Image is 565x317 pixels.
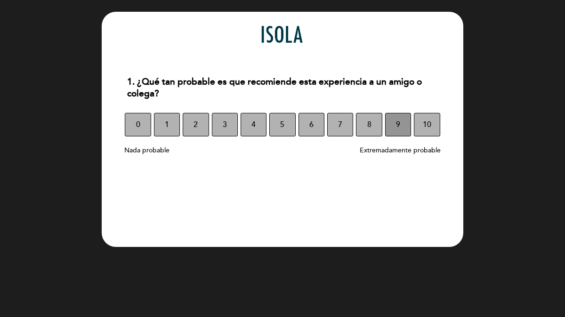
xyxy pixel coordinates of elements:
[280,111,284,138] span: 5
[241,113,266,136] button: 4
[154,113,180,136] button: 1
[309,111,314,138] span: 6
[194,111,198,138] span: 2
[423,111,431,138] span: 10
[338,111,342,138] span: 7
[250,21,315,46] img: header_1738101769.png
[327,113,353,136] button: 7
[136,111,140,138] span: 0
[269,113,295,136] button: 5
[414,113,440,136] button: 10
[124,146,169,154] span: Nada probable
[360,146,441,154] span: Extremadamente probable
[251,111,256,138] span: 4
[385,113,411,136] button: 9
[356,113,382,136] button: 8
[165,111,169,138] span: 1
[183,113,209,136] button: 2
[299,113,324,136] button: 6
[367,111,371,138] span: 8
[396,111,400,138] span: 9
[125,113,151,136] button: 0
[212,113,238,136] button: 3
[120,71,445,105] div: 1. ¿Qué tan probable es que recomiende esta experiencia a un amigo o colega?
[223,111,227,138] span: 3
